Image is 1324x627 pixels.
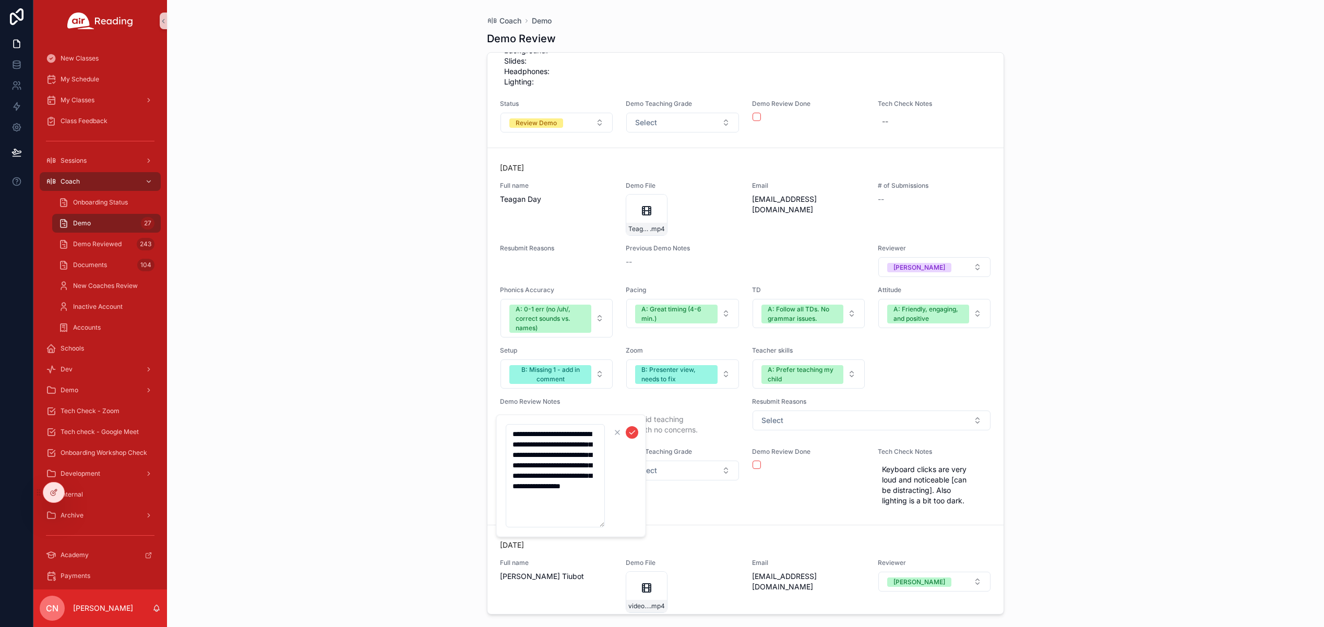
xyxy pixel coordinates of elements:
span: My Schedule [61,75,99,83]
span: Email [752,182,865,190]
img: App logo [67,13,133,29]
a: Documents104 [52,256,161,274]
a: Coach [40,172,161,191]
button: Select Button [753,299,865,328]
span: CN [46,602,58,614]
span: Attitude [878,286,991,294]
span: Teagan-Day-Air-intervew [628,225,650,233]
a: Tech check - Google Meet [40,423,161,441]
button: Unselect B_MISSING_1_ADD_IN_COMMENT [509,364,591,384]
span: Payments [61,572,90,580]
span: Onboarding Workshop Check [61,449,147,457]
div: [PERSON_NAME] [893,577,945,587]
a: Tech Check - Zoom [40,402,161,420]
a: Schools [40,339,161,358]
span: Demo File [626,559,739,567]
div: Review Demo [516,118,557,128]
button: Select Button [626,461,738,480]
span: .mp4 [650,602,665,610]
span: Reviewer [878,244,991,252]
span: .mp4 [650,225,665,233]
a: Archive [40,506,161,525]
span: # of Submissions [878,182,991,190]
button: Select Button [753,411,991,430]
button: Select Button [878,299,991,328]
a: New Classes [40,49,161,68]
div: 27 [141,217,154,230]
span: Resubmit Reasons [752,397,992,406]
span: Demo [73,219,91,227]
div: A: Follow all TDs. No grammar issues. [768,305,837,323]
a: Demo27 [52,214,161,233]
h1: Demo Review [487,31,556,46]
span: Teagan Day [500,194,613,204]
a: Internal [40,485,161,504]
button: Select Button [626,359,738,389]
span: Onboarding Status [73,198,128,207]
span: Select [761,415,783,426]
span: Email [752,559,865,567]
a: Development [40,464,161,483]
a: My Classes [40,91,161,110]
div: 104 [137,259,154,271]
a: Inactive Account [52,297,161,316]
div: A: Prefer teaching my child [768,365,837,384]
p: [PERSON_NAME] [73,603,133,613]
div: A: 0-1 err (no /uh/, correct sounds vs. names) [516,305,585,333]
div: B: Presenter view, needs to fix [641,365,711,384]
a: Onboarding Status [52,193,161,212]
span: Sessions [61,156,87,165]
p: [DATE] [500,163,524,173]
span: Demo File [626,182,739,190]
span: Accounts [73,323,101,332]
span: Development [61,469,100,478]
a: Demo Reviewed243 [52,235,161,254]
span: Tech Check Notes [878,100,991,108]
span: Teacher skills [752,346,865,355]
span: Archive [61,511,84,520]
a: New Coaches Review [52,276,161,295]
span: Keyboard clicks are very loud and noticeable [can be distracting]. Also lighting is a bit too dark. [882,464,987,506]
span: Internal [61,490,83,499]
a: Dev [40,360,161,379]
span: Tech Check - Zoom [61,407,120,415]
p: [DATE] [500,540,524,550]
button: Select Button [500,299,613,337]
span: Dev [61,365,73,373]
div: -- [882,116,888,127]
span: Demo Teaching Grade [626,100,739,108]
span: Demo Teaching Grade [626,448,739,456]
span: Academy [61,551,89,559]
span: TD [752,286,865,294]
div: 243 [137,238,154,250]
span: Full name [500,182,613,190]
button: Select Button [626,299,738,328]
span: Status [500,100,613,108]
span: [EMAIL_ADDRESS][DOMAIN_NAME] [752,194,865,215]
span: Demo Review Notes [500,397,739,406]
div: [PERSON_NAME] [893,263,945,272]
button: Select Button [500,113,613,132]
span: Coach [499,16,521,26]
span: Inactive Account [73,303,123,311]
span: Resubmit Reasons [500,244,613,252]
span: My Classes [61,96,94,104]
span: [EMAIL_ADDRESS][DOMAIN_NAME] [752,571,865,592]
span: Pacing [626,286,739,294]
div: A: Friendly, engaging, and positive [893,305,963,323]
a: Coach [487,16,521,26]
div: B: Missing 1 - add in comment [516,365,585,384]
span: Tech check - Google Meet [61,428,139,436]
a: Onboarding Workshop Check [40,443,161,462]
span: Demo Review Done [752,100,865,108]
button: Select Button [500,359,613,389]
span: Demo Reviewed [73,240,122,248]
span: Phonics Accuracy [500,286,613,294]
a: Payments [40,566,161,585]
span: [PERSON_NAME] Tiubot [500,571,613,582]
span: Previous Demo Notes [626,244,865,252]
span: Class Feedback [61,117,108,125]
button: Select Button [878,257,991,277]
a: Demo [532,16,552,26]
